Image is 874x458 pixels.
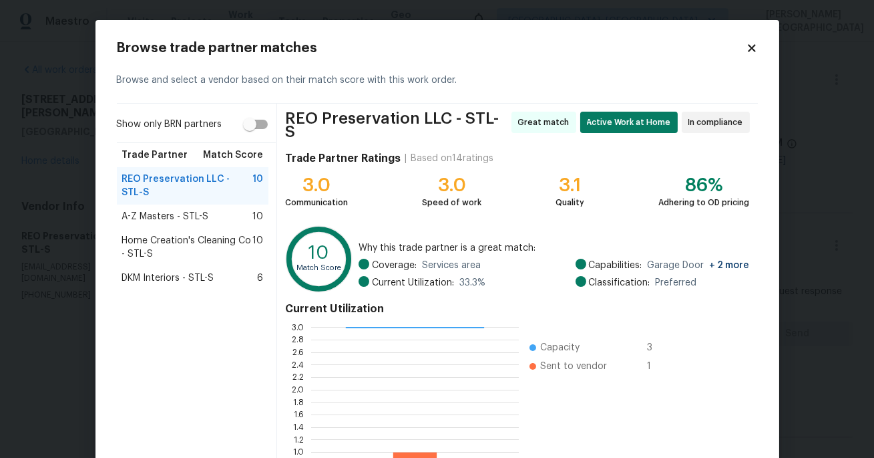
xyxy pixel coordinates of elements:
span: REO Preservation LLC - STL-S [285,112,507,138]
div: Browse and select a vendor based on their match score with this work order. [117,58,758,104]
text: 1.0 [294,448,304,456]
text: 1.4 [294,423,304,431]
div: Based on 14 ratings [411,152,493,165]
text: 3.0 [292,324,304,332]
div: 3.0 [285,179,348,192]
span: A-Z Masters - STL-S [122,210,209,223]
span: REO Preservation LLC - STL-S [122,173,253,199]
span: In compliance [688,116,748,129]
text: 2.2 [293,373,304,381]
span: Capacity [540,341,580,354]
text: 2.6 [293,348,304,356]
text: Match Score [297,264,342,271]
span: 33.3 % [459,276,485,290]
span: Services area [422,259,481,272]
span: Active Work at Home [587,116,676,129]
text: 2.0 [292,386,304,394]
span: Trade Partner [122,148,188,162]
span: Classification: [589,276,650,290]
span: 10 [252,234,263,261]
span: Great match [518,116,575,129]
h4: Trade Partner Ratings [285,152,401,165]
div: 3.0 [422,179,481,192]
div: Quality [556,196,584,209]
h2: Browse trade partner matches [117,41,746,55]
span: Home Creation's Cleaning Co - STL-S [122,234,253,261]
span: Capabilities: [589,259,642,272]
text: 1.2 [294,436,304,444]
h4: Current Utilization [285,302,749,316]
span: 10 [252,173,263,199]
span: 1 [647,360,668,373]
text: 1.6 [294,411,304,419]
span: Match Score [203,148,263,162]
div: 3.1 [556,179,584,192]
span: 6 [257,271,263,285]
span: + 2 more [710,261,750,270]
text: 2.4 [292,361,304,369]
div: Speed of work [422,196,481,209]
div: Communication [285,196,348,209]
text: 2.8 [292,336,304,344]
span: Preferred [656,276,697,290]
text: 1.8 [294,398,304,407]
div: | [401,152,411,165]
span: 3 [647,341,668,354]
text: 10 [309,244,330,263]
span: Garage Door [648,259,750,272]
span: Show only BRN partners [117,118,222,132]
span: Coverage: [372,259,417,272]
span: 10 [252,210,263,223]
span: Why this trade partner is a great match: [359,241,750,255]
div: 86% [659,179,750,192]
span: DKM Interiors - STL-S [122,271,214,285]
span: Current Utilization: [372,276,454,290]
span: Sent to vendor [540,360,607,373]
div: Adhering to OD pricing [659,196,750,209]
